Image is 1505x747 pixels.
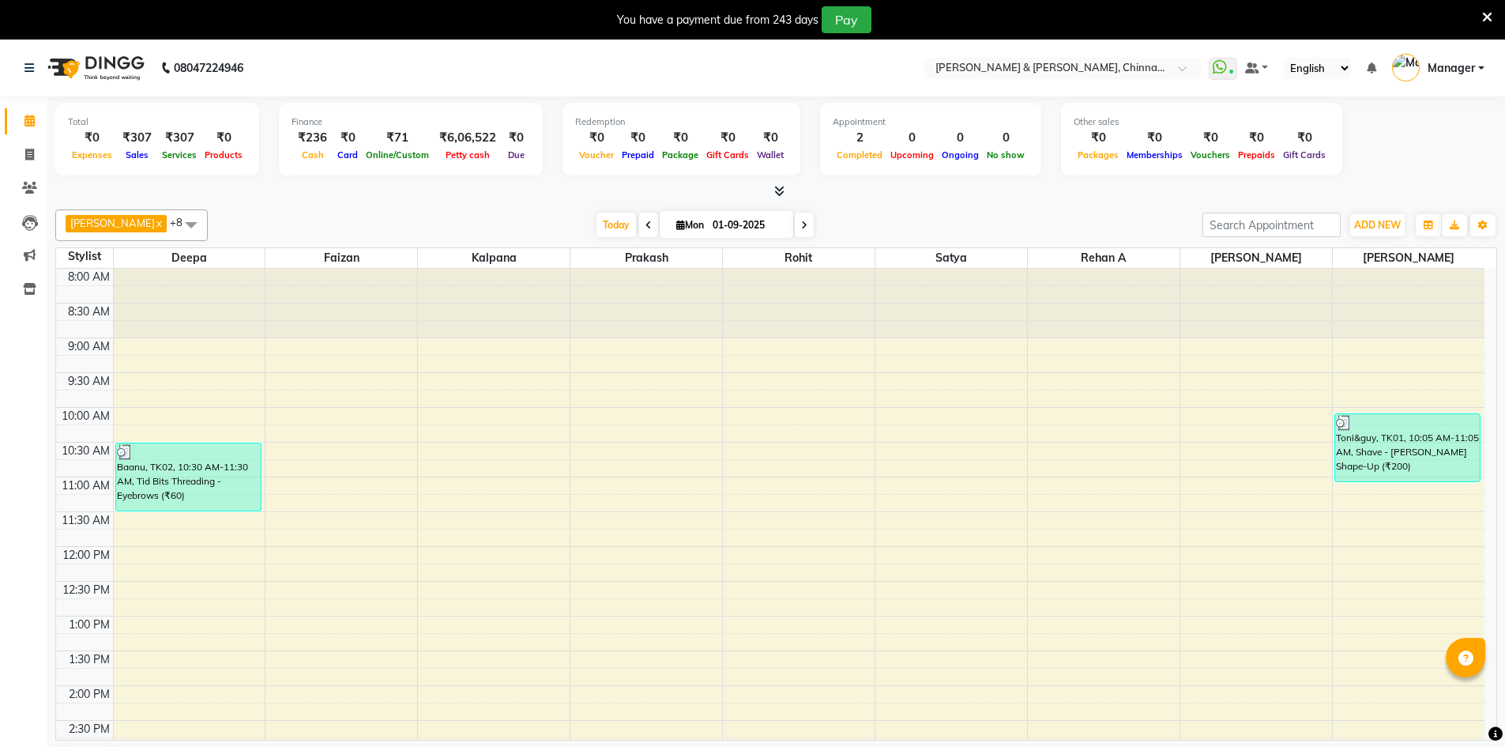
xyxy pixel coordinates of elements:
[418,248,570,268] span: Kalpana
[1202,213,1341,237] input: Search Appointment
[1354,219,1401,231] span: ADD NEW
[833,149,886,160] span: Completed
[65,269,113,285] div: 8:00 AM
[618,129,658,147] div: ₹0
[66,617,113,633] div: 1:00 PM
[1028,248,1180,268] span: Rehan A
[1123,129,1187,147] div: ₹0
[292,129,333,147] div: ₹236
[116,129,158,147] div: ₹307
[672,219,708,231] span: Mon
[702,129,753,147] div: ₹0
[938,149,983,160] span: Ongoing
[833,115,1029,129] div: Appointment
[155,217,162,229] a: x
[65,373,113,390] div: 9:30 AM
[1074,129,1123,147] div: ₹0
[1335,414,1481,481] div: Toni&guy, TK01, 10:05 AM-11:05 AM, Shave - [PERSON_NAME] Shape-Up (₹200)
[983,149,1029,160] span: No show
[1279,129,1330,147] div: ₹0
[575,129,618,147] div: ₹0
[56,248,113,265] div: Stylist
[40,46,149,90] img: logo
[708,213,787,237] input: 2025-09-01
[58,443,113,459] div: 10:30 AM
[1350,214,1405,236] button: ADD NEW
[158,149,201,160] span: Services
[362,129,433,147] div: ₹71
[59,547,113,564] div: 12:00 PM
[702,149,753,160] span: Gift Cards
[822,6,871,33] button: Pay
[1392,54,1420,81] img: Manager
[201,129,246,147] div: ₹0
[58,408,113,424] div: 10:00 AM
[575,115,788,129] div: Redemption
[1333,248,1485,268] span: [PERSON_NAME]
[292,115,530,129] div: Finance
[886,129,938,147] div: 0
[68,149,116,160] span: Expenses
[723,248,875,268] span: Rohit
[886,149,938,160] span: Upcoming
[575,149,618,160] span: Voucher
[114,248,265,268] span: Deepa
[1439,684,1489,731] iframe: chat widget
[68,129,116,147] div: ₹0
[570,248,722,268] span: Prakash
[833,129,886,147] div: 2
[65,338,113,355] div: 9:00 AM
[1123,149,1187,160] span: Memberships
[116,443,261,511] div: Baanu, TK02, 10:30 AM-11:30 AM, Tid Bits Threading - Eyebrows (₹60)
[1234,149,1279,160] span: Prepaids
[596,213,636,237] span: Today
[502,129,530,147] div: ₹0
[170,216,194,228] span: +8
[333,149,362,160] span: Card
[122,149,152,160] span: Sales
[504,149,529,160] span: Due
[618,149,658,160] span: Prepaid
[1234,129,1279,147] div: ₹0
[66,721,113,738] div: 2:30 PM
[362,149,433,160] span: Online/Custom
[442,149,494,160] span: Petty cash
[70,217,155,229] span: [PERSON_NAME]
[174,46,243,90] b: 08047224946
[66,686,113,703] div: 2:00 PM
[58,477,113,494] div: 11:00 AM
[265,248,417,268] span: Faizan
[333,129,362,147] div: ₹0
[59,582,113,598] div: 12:30 PM
[938,129,983,147] div: 0
[658,149,702,160] span: Package
[1074,115,1330,129] div: Other sales
[1187,149,1234,160] span: Vouchers
[1074,149,1123,160] span: Packages
[298,149,328,160] span: Cash
[1187,129,1234,147] div: ₹0
[66,651,113,668] div: 1:30 PM
[875,248,1027,268] span: Satya
[753,129,788,147] div: ₹0
[158,129,201,147] div: ₹307
[1279,149,1330,160] span: Gift Cards
[617,12,818,28] div: You have a payment due from 243 days
[753,149,788,160] span: Wallet
[658,129,702,147] div: ₹0
[433,129,502,147] div: ₹6,06,522
[983,129,1029,147] div: 0
[68,115,246,129] div: Total
[1428,60,1475,77] span: Manager
[1180,248,1332,268] span: [PERSON_NAME]
[201,149,246,160] span: Products
[65,304,113,320] div: 8:30 AM
[58,512,113,529] div: 11:30 AM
